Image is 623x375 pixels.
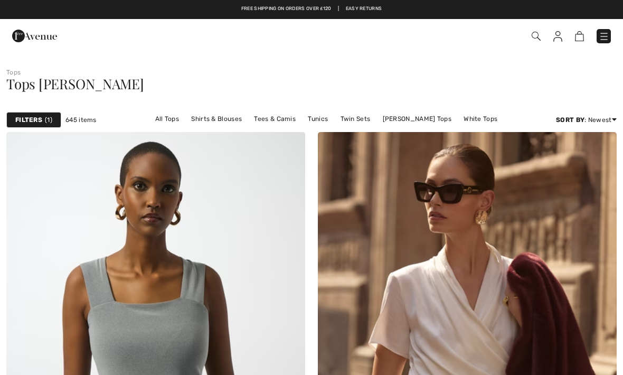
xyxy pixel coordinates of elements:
[556,116,584,124] strong: Sort By
[377,112,457,126] a: [PERSON_NAME] Tops
[65,115,97,125] span: 645 items
[6,74,144,93] span: Tops [PERSON_NAME]
[556,115,617,125] div: : Newest
[150,112,184,126] a: All Tops
[12,25,57,46] img: 1ère Avenue
[309,126,389,139] a: [PERSON_NAME] Tops
[303,112,333,126] a: Tunics
[599,31,609,42] img: Menu
[249,112,301,126] a: Tees & Camis
[264,126,308,139] a: Black Tops
[346,5,382,13] a: Easy Returns
[335,112,376,126] a: Twin Sets
[338,5,339,13] span: |
[12,30,57,40] a: 1ère Avenue
[458,112,503,126] a: White Tops
[15,115,42,125] strong: Filters
[6,69,21,76] a: Tops
[45,115,52,125] span: 1
[575,31,584,41] img: Shopping Bag
[241,5,332,13] a: Free shipping on orders over ₤120
[553,31,562,42] img: My Info
[186,112,247,126] a: Shirts & Blouses
[532,32,541,41] img: Search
